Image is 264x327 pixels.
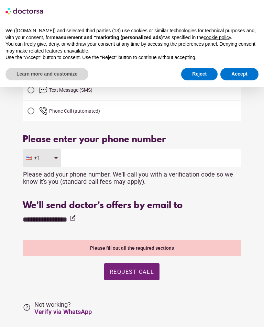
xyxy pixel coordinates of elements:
span: Request Call [110,269,154,275]
button: Accept [220,68,258,80]
div: Please enter your phone number [23,135,241,145]
div: Please add your phone number. We'll call you with a verification code so we know it's you (standa... [23,167,241,185]
strong: measurement and “marketing (personalized ads)” [51,35,165,40]
i: edit_square [69,215,76,222]
div: We'll send doctor's offers by email to [23,201,241,211]
span: Text Message (SMS) [49,87,92,93]
a: Verify via WhatsApp [34,308,92,315]
button: Request Call [104,263,159,280]
a: cookie policy [204,35,231,40]
img: logo [5,5,44,16]
p: You can freely give, deny, or withdraw your consent at any time by accessing the preferences pane... [5,41,258,54]
div: Please fill out all the required sections [23,240,241,256]
img: email [39,86,47,94]
span: Phone Call (automated) [49,108,100,114]
span: Not working? [34,301,92,315]
button: Learn more and customize [5,68,88,80]
button: Reject [181,68,218,80]
i: help [23,303,31,312]
p: We ([DOMAIN_NAME]) and selected third parties (13) use cookies or similar technologies for techni... [5,27,258,41]
span: +1 [34,155,48,161]
img: phone [39,107,47,115]
p: Use the “Accept” button to consent. Use the “Reject” button to continue without accepting. [5,54,258,61]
